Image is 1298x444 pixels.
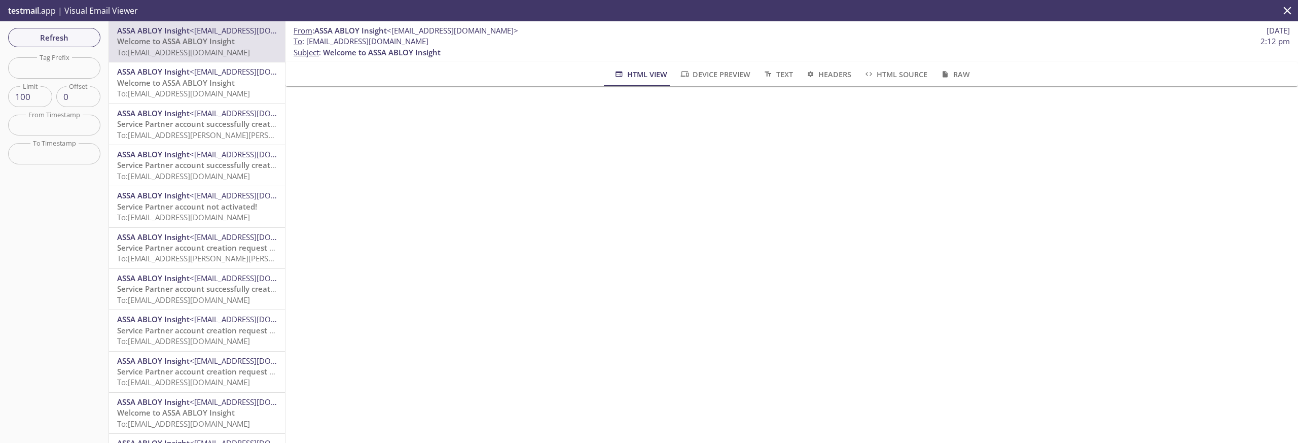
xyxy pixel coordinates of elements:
[117,366,333,377] span: Service Partner account creation request pending approval
[190,314,321,324] span: <[EMAIL_ADDRESS][DOMAIN_NAME]>
[190,149,321,159] span: <[EMAIL_ADDRESS][DOMAIN_NAME]>
[117,273,190,283] span: ASSA ABLOY Insight
[117,108,190,118] span: ASSA ABLOY Insight
[109,269,285,310] div: ASSA ABLOY Insight<[EMAIL_ADDRESS][DOMAIN_NAME]>Service Partner account successfully created!To:[...
[117,119,281,129] span: Service Partner account successfully created!
[109,228,285,268] div: ASSA ABLOY Insight<[EMAIL_ADDRESS][DOMAIN_NAME]>Service Partner account creation request pending ...
[117,66,190,77] span: ASSA ABLOY Insight
[117,325,307,335] span: Service Partner account creation request submitted
[294,36,1290,58] p: :
[117,377,250,387] span: To: [EMAIL_ADDRESS][DOMAIN_NAME]
[109,62,285,103] div: ASSA ABLOY Insight<[EMAIL_ADDRESS][DOMAIN_NAME]>Welcome to ASSA ABLOY InsightTo:[EMAIL_ADDRESS][D...
[117,336,250,346] span: To: [EMAIL_ADDRESS][DOMAIN_NAME]
[117,47,250,57] span: To: [EMAIL_ADDRESS][DOMAIN_NAME]
[863,68,927,81] span: HTML Source
[614,68,667,81] span: HTML View
[117,232,190,242] span: ASSA ABLOY Insight
[117,130,367,140] span: To: [EMAIL_ADDRESS][PERSON_NAME][PERSON_NAME][DOMAIN_NAME]
[314,25,387,36] span: ASSA ABLOY Insight
[117,397,190,407] span: ASSA ABLOY Insight
[117,160,281,170] span: Service Partner account successfully created!
[387,25,518,36] span: <[EMAIL_ADDRESS][DOMAIN_NAME]>
[1260,36,1290,47] span: 2:12 pm
[117,88,250,98] span: To: [EMAIL_ADDRESS][DOMAIN_NAME]
[190,273,321,283] span: <[EMAIL_ADDRESS][DOMAIN_NAME]>
[117,36,235,46] span: Welcome to ASSA ABLOY Insight
[117,212,250,222] span: To: [EMAIL_ADDRESS][DOMAIN_NAME]
[117,243,333,253] span: Service Partner account creation request pending approval
[117,190,190,200] span: ASSA ABLOY Insight
[16,31,92,44] span: Refresh
[190,25,321,36] span: <[EMAIL_ADDRESS][DOMAIN_NAME]>
[8,28,100,47] button: Refresh
[109,104,285,145] div: ASSA ABLOY Insight<[EMAIL_ADDRESS][DOMAIN_NAME]>Service Partner account successfully created!To:[...
[109,186,285,227] div: ASSA ABLOY Insight<[EMAIL_ADDRESS][DOMAIN_NAME]>Service Partner account not activated!To:[EMAIL_A...
[117,407,235,418] span: Welcome to ASSA ABLOY Insight
[323,47,441,57] span: Welcome to ASSA ABLOY Insight
[109,145,285,186] div: ASSA ABLOY Insight<[EMAIL_ADDRESS][DOMAIN_NAME]>Service Partner account successfully created!To:[...
[117,149,190,159] span: ASSA ABLOY Insight
[8,5,39,16] span: testmail
[117,356,190,366] span: ASSA ABLOY Insight
[940,68,969,81] span: Raw
[117,201,257,212] span: Service Partner account not activated!
[109,310,285,351] div: ASSA ABLOY Insight<[EMAIL_ADDRESS][DOMAIN_NAME]>Service Partner account creation request submitte...
[109,21,285,62] div: ASSA ABLOY Insight<[EMAIL_ADDRESS][DOMAIN_NAME]>Welcome to ASSA ABLOY InsightTo:[EMAIL_ADDRESS][D...
[1267,25,1290,36] span: [DATE]
[117,314,190,324] span: ASSA ABLOY Insight
[190,108,321,118] span: <[EMAIL_ADDRESS][DOMAIN_NAME]>
[109,393,285,433] div: ASSA ABLOY Insight<[EMAIL_ADDRESS][DOMAIN_NAME]>Welcome to ASSA ABLOY InsightTo:[EMAIL_ADDRESS][D...
[190,190,321,200] span: <[EMAIL_ADDRESS][DOMAIN_NAME]>
[763,68,792,81] span: Text
[190,397,321,407] span: <[EMAIL_ADDRESS][DOMAIN_NAME]>
[117,171,250,181] span: To: [EMAIL_ADDRESS][DOMAIN_NAME]
[117,253,367,263] span: To: [EMAIL_ADDRESS][PERSON_NAME][PERSON_NAME][DOMAIN_NAME]
[294,36,302,46] span: To
[294,36,428,47] span: : [EMAIL_ADDRESS][DOMAIN_NAME]
[117,295,250,305] span: To: [EMAIL_ADDRESS][DOMAIN_NAME]
[117,25,190,36] span: ASSA ABLOY Insight
[190,356,321,366] span: <[EMAIL_ADDRESS][DOMAIN_NAME]>
[117,78,235,88] span: Welcome to ASSA ABLOY Insight
[294,25,312,36] span: From
[109,352,285,392] div: ASSA ABLOY Insight<[EMAIL_ADDRESS][DOMAIN_NAME]>Service Partner account creation request pending ...
[117,419,250,429] span: To: [EMAIL_ADDRESS][DOMAIN_NAME]
[679,68,750,81] span: Device Preview
[294,47,319,57] span: Subject
[805,68,851,81] span: Headers
[190,232,321,242] span: <[EMAIL_ADDRESS][DOMAIN_NAME]>
[294,25,518,36] span: :
[117,284,281,294] span: Service Partner account successfully created!
[190,66,321,77] span: <[EMAIL_ADDRESS][DOMAIN_NAME]>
